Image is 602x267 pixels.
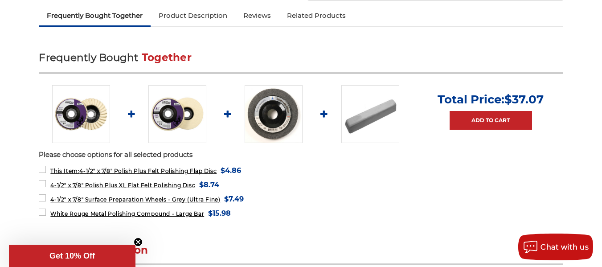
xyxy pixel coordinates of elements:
[39,150,563,160] p: Please choose options for all selected products
[39,6,151,25] a: Frequently Bought Together
[134,238,143,246] button: Close teaser
[50,168,217,174] span: 4-1/2" x 7/8" Polish Plus Felt Polishing Flap Disc
[39,51,138,64] span: Frequently Bought
[142,51,192,64] span: Together
[50,168,79,174] strong: This Item:
[518,234,593,260] button: Chat with us
[52,85,110,143] img: buffing and polishing felt flap disc
[50,182,195,189] span: 4-1/2" x 7/8" Polish Plus XL Flat Felt Polishing Disc
[541,243,589,251] span: Chat with us
[9,245,135,267] div: Get 10% OffClose teaser
[224,193,244,205] span: $7.49
[221,164,241,177] span: $4.86
[279,6,354,25] a: Related Products
[504,92,544,107] span: $37.07
[50,210,204,217] span: White Rouge Metal Polishing Compound - Large Bar
[450,111,532,130] a: Add to Cart
[438,92,544,107] p: Total Price:
[49,251,95,260] span: Get 10% Off
[199,179,219,191] span: $8.74
[208,207,231,219] span: $15.98
[39,244,81,256] span: Product
[50,196,220,203] span: 4-1/2" x 7/8" Surface Preparation Wheels - Grey (Ultra Fine)
[151,6,235,25] a: Product Description
[84,244,148,256] span: Description
[235,6,279,25] a: Reviews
